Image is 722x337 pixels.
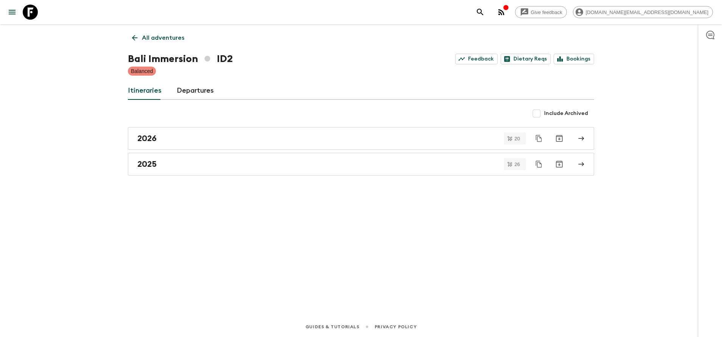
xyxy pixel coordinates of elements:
[305,323,359,331] a: Guides & Tutorials
[128,30,188,45] a: All adventures
[527,9,566,15] span: Give feedback
[137,134,157,143] h2: 2026
[455,54,498,64] a: Feedback
[501,54,551,64] a: Dietary Reqs
[554,54,594,64] a: Bookings
[532,157,546,171] button: Duplicate
[128,153,594,175] a: 2025
[510,136,524,141] span: 20
[532,132,546,145] button: Duplicate
[131,67,153,75] p: Balanced
[552,131,567,146] button: Archive
[473,5,488,20] button: search adventures
[5,5,20,20] button: menu
[510,162,524,167] span: 26
[177,82,214,100] a: Departures
[582,9,713,15] span: [DOMAIN_NAME][EMAIL_ADDRESS][DOMAIN_NAME]
[142,33,184,42] p: All adventures
[128,51,233,67] h1: Bali Immersion ID2
[515,6,567,18] a: Give feedback
[573,6,713,18] div: [DOMAIN_NAME][EMAIL_ADDRESS][DOMAIN_NAME]
[552,157,567,172] button: Archive
[375,323,417,331] a: Privacy Policy
[137,159,157,169] h2: 2025
[544,110,588,117] span: Include Archived
[128,127,594,150] a: 2026
[128,82,162,100] a: Itineraries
